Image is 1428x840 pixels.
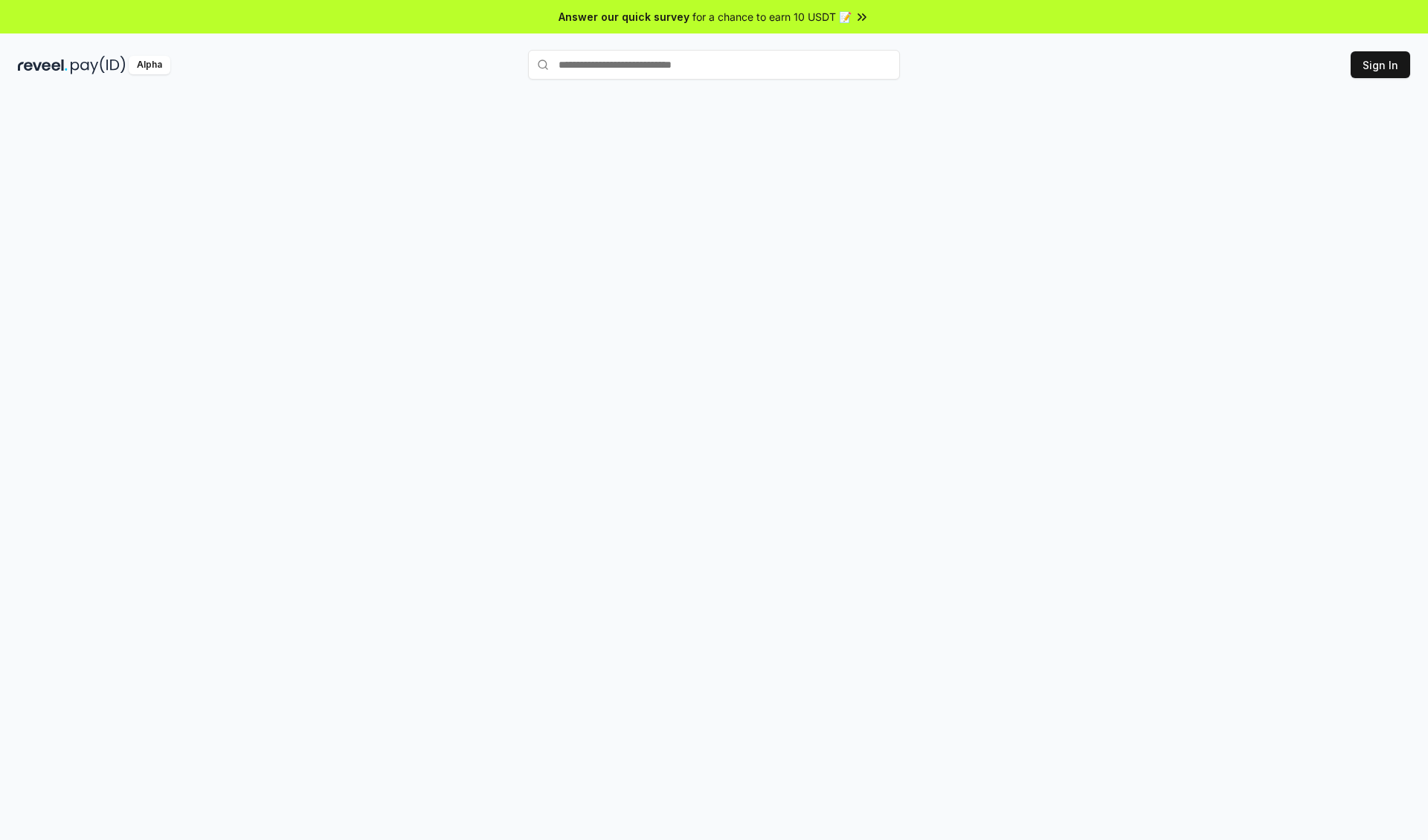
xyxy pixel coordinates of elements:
img: reveel_dark [18,56,68,74]
button: Sign In [1351,51,1410,78]
img: pay_id [71,56,126,74]
span: Answer our quick survey [559,9,689,25]
div: Alpha [129,56,170,74]
span: for a chance to earn 10 USDT 📝 [692,9,852,25]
